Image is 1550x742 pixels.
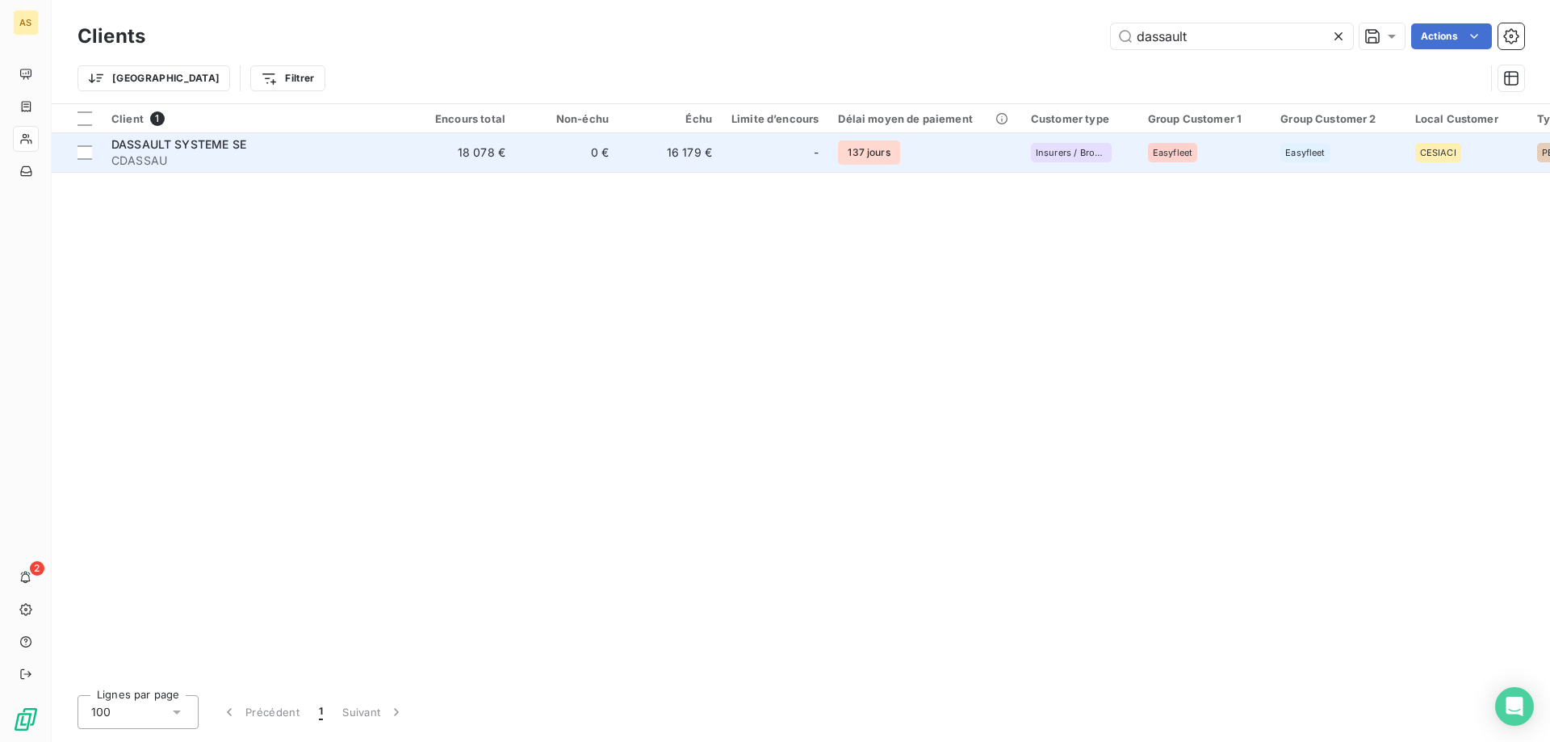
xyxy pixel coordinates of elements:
[525,112,609,125] div: Non-échu
[309,695,333,729] button: 1
[1148,112,1261,125] div: Group Customer 1
[1036,148,1107,157] span: Insurers / Brokers
[333,695,414,729] button: Suivant
[77,22,145,51] h3: Clients
[1285,148,1325,157] span: Easyfleet
[319,704,323,720] span: 1
[91,704,111,720] span: 100
[838,140,899,165] span: 137 jours
[30,561,44,576] span: 2
[111,112,144,125] span: Client
[1411,23,1492,49] button: Actions
[250,65,325,91] button: Filtrer
[1280,112,1395,125] div: Group Customer 2
[13,706,39,732] img: Logo LeanPay
[1153,148,1192,157] span: Easyfleet
[1495,687,1534,726] div: Open Intercom Messenger
[150,111,165,126] span: 1
[13,10,39,36] div: AS
[628,112,712,125] div: Échu
[1415,112,1518,125] div: Local Customer
[731,112,819,125] div: Limite d’encours
[838,112,1011,125] div: Délai moyen de paiement
[814,145,819,161] span: -
[77,65,230,91] button: [GEOGRAPHIC_DATA]
[421,112,505,125] div: Encours total
[1031,112,1129,125] div: Customer type
[111,137,246,151] span: DASSAULT SYSTEME SE
[1420,148,1456,157] span: CESIACI
[1111,23,1353,49] input: Rechercher
[111,153,402,169] span: CDASSAU
[515,133,618,172] td: 0 €
[618,133,722,172] td: 16 179 €
[412,133,515,172] td: 18 078 €
[212,695,309,729] button: Précédent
